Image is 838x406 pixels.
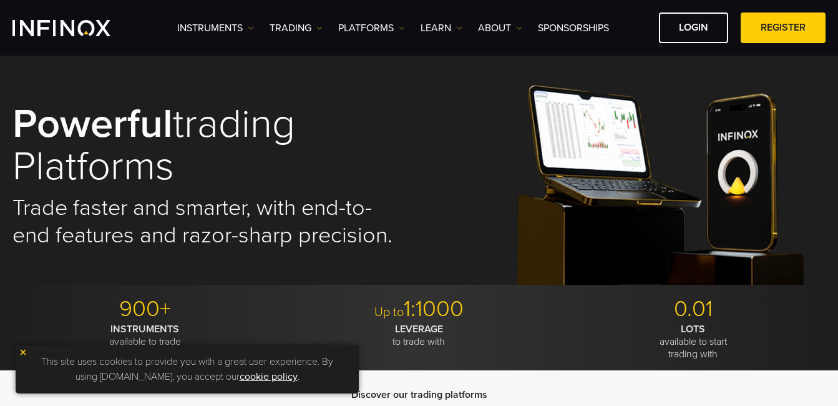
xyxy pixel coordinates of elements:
a: cookie policy [240,370,298,383]
p: available to trade [12,323,277,348]
p: 0.01 [561,295,826,323]
a: LOGIN [659,12,728,43]
strong: Powerful [12,99,173,149]
strong: INSTRUMENTS [110,323,179,335]
a: SPONSORSHIPS [538,21,609,36]
strong: LEVERAGE [395,323,443,335]
h2: Trade faster and smarter, with end-to-end features and razor-sharp precision. [12,194,402,249]
a: REGISTER [741,12,826,43]
strong: Discover our trading platforms [351,389,487,401]
img: yellow close icon [19,348,27,357]
p: This site uses cookies to provide you with a great user experience. By using [DOMAIN_NAME], you a... [22,351,353,387]
p: 900+ [12,295,277,323]
a: TRADING [270,21,323,36]
strong: LOTS [681,323,705,335]
span: Up to [374,305,404,320]
a: PLATFORMS [338,21,405,36]
p: available to start trading with [561,323,826,360]
a: INFINOX Logo [12,20,140,36]
a: ABOUT [478,21,522,36]
a: Learn [421,21,462,36]
p: to trade with [286,323,551,348]
p: 1:1000 [286,295,551,323]
h1: trading platforms [12,103,402,189]
a: Instruments [177,21,254,36]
